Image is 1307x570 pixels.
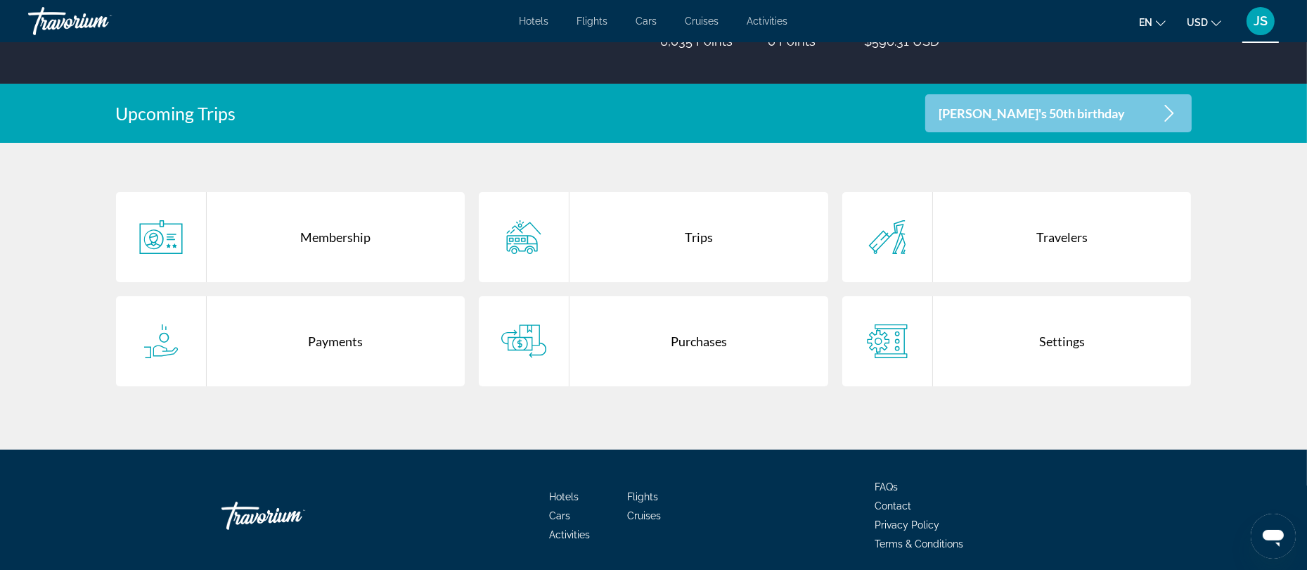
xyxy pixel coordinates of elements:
a: Flights [577,15,608,27]
button: Change language [1139,12,1166,32]
a: Terms & Conditions [875,538,964,550]
a: Cars [636,15,657,27]
a: Membership [116,192,465,282]
span: USD [1187,17,1208,28]
div: Travelers [933,192,1192,282]
div: Trips [569,192,828,282]
button: Change currency [1187,12,1221,32]
a: Go Home [221,495,362,537]
a: Payments [116,296,465,386]
button: User Menu [1242,6,1279,36]
a: Travelers [842,192,1192,282]
a: Privacy Policy [875,519,940,531]
a: Trips [479,192,828,282]
a: Cruises [685,15,719,27]
a: Activities [747,15,788,27]
a: Activities [549,529,590,540]
a: Cruises [627,510,661,521]
div: Membership [207,192,465,282]
a: Travorium [28,3,169,39]
a: Hotels [520,15,549,27]
a: Flights [627,491,658,502]
a: FAQs [875,481,899,493]
a: Settings [842,296,1192,386]
div: Payments [207,296,465,386]
h2: Upcoming Trips [116,103,236,124]
span: en [1139,17,1152,28]
a: Contact [875,500,912,512]
a: Cars [549,510,570,521]
iframe: Button to launch messaging window [1251,514,1296,559]
p: [PERSON_NAME]'s 50th birthday [939,108,1126,120]
a: Hotels [549,491,579,502]
a: [PERSON_NAME]'s 50th birthday [925,94,1192,132]
div: Purchases [569,296,828,386]
span: JS [1254,14,1268,28]
div: Settings [933,296,1192,386]
a: Purchases [479,296,828,386]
